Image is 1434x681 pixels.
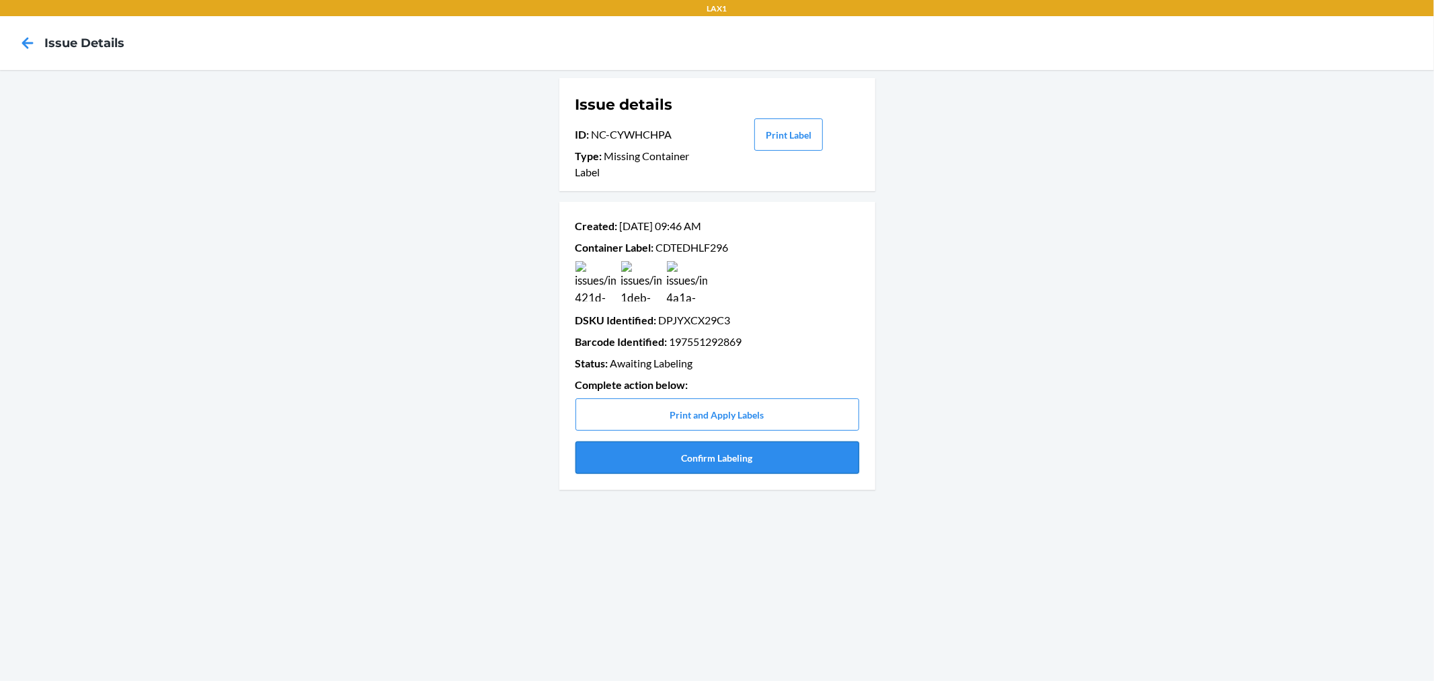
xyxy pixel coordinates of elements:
[575,357,608,369] span: Status :
[575,335,668,348] span: Barcode Identified :
[575,128,590,141] span: ID :
[621,261,662,301] img: issues/images/655da3d0-1deb-4579-af5b-ca7a5c43502a.jpg
[575,355,859,371] p: Awaiting Labeling
[575,314,657,326] span: DSKU Identified :
[575,219,618,232] span: Created :
[575,149,602,162] span: Type :
[575,127,716,143] p: NC-CYWHCHPA
[575,334,859,350] p: 197551292869
[44,34,124,52] h4: Issue details
[575,218,859,234] p: [DATE] 09:46 AM
[575,261,616,301] img: issues/images/524d64dc-421d-48d8-b888-fa836d2015c0.jpg
[754,118,823,151] button: Print Label
[575,240,859,256] p: CDTEDHLF296
[575,378,688,391] span: Complete action below :
[575,241,654,254] span: Container Label :
[575,398,859,431] button: Print and Apply Labels
[575,312,859,328] p: DPJYXCX29C3
[667,261,707,301] img: issues/images/b5d61ec2-4a1a-41c8-9781-c6ebd8dbb1ac.jpg
[707,3,727,15] p: LAX1
[575,441,859,474] button: Confirm Labeling
[575,148,716,180] p: Missing Container Label
[575,94,716,116] h1: Issue details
